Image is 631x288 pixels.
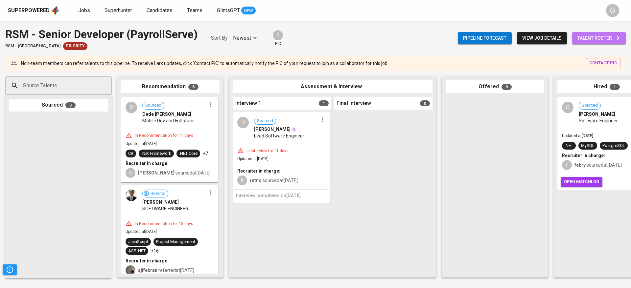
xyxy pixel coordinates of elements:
div: Referral[PERSON_NAME]SOFTWARE ENGINEERIn Recommendation for 15 daysUpdated at[DATE]JavaScriptProj... [121,185,218,280]
b: Recruiter in charge: [237,168,280,174]
span: sourced at [DATE] [250,178,298,183]
button: contact pic [586,58,620,68]
a: Teams [187,7,204,15]
h6: Interview completed on [236,192,327,199]
button: view job details [517,32,567,44]
span: Priority [63,43,87,49]
a: talent roster [572,32,626,44]
p: +16 [151,248,159,254]
div: G [606,4,619,17]
img: magic_wand.svg [291,127,296,132]
span: Interview 1 [235,100,261,107]
div: Newest [233,32,259,44]
div: PostgreSQL [602,143,625,149]
div: Assessment & Interview [233,80,432,93]
div: D [126,102,137,113]
span: talent roster [577,34,620,42]
span: SOFTWARE ENGINEER [142,205,188,212]
b: retno [250,178,262,183]
button: open matchlog [561,177,602,187]
span: sourced at [DATE] [138,170,211,175]
div: In Recommendation for 11 days [132,133,196,138]
a: GlintsGPT NEW [217,7,256,15]
div: .NET Core [179,151,198,157]
span: open matchlog [564,178,599,186]
b: ajifebran [138,268,157,273]
span: NEW [241,8,256,14]
div: In Recommendation for 15 days [132,221,196,227]
p: +7 [203,150,208,157]
p: Newest [233,34,251,42]
a: Jobs [78,7,91,15]
b: Recruiter in charge: [562,153,605,158]
div: New Job received from Demand Team [63,42,87,50]
b: febry [574,162,586,168]
a: Superpoweredapp logo [8,6,60,15]
span: referred at [DATE] [138,268,194,273]
b: Recruiter in charge: [126,161,169,166]
span: Updated at [DATE] [562,134,593,138]
span: Updated at [DATE] [237,156,269,161]
span: Final Interview [337,100,371,107]
span: 1 [610,84,620,90]
button: Pipeline forecast [458,32,512,44]
div: HSourced[PERSON_NAME]Lead Software EngineerIn Interview for 11 daysUpdated at[DATE]Recruiter in c... [233,112,330,203]
span: Mobile Dev and Full stack [142,117,194,124]
div: Recommendation [121,80,220,93]
b: [PERSON_NAME] [138,170,175,175]
span: Sourced [143,102,164,109]
span: view job details [522,34,562,42]
span: 1 [319,100,329,106]
div: R [237,175,247,185]
span: [PERSON_NAME] [142,199,179,205]
span: Referral [148,191,168,197]
p: Sort By [211,34,228,42]
span: Jobs [78,7,90,13]
div: G [126,168,135,178]
span: Updated at [DATE] [126,229,157,234]
span: 0 [65,102,76,108]
span: [PERSON_NAME] [254,126,291,133]
div: ASP .NET [128,248,146,254]
span: 6 [188,84,199,90]
b: Recruiter in charge: [126,258,169,263]
span: Candidates [147,7,173,13]
span: Superhunter [105,7,132,13]
span: contact pic [589,59,617,67]
div: D [562,102,573,113]
span: Software Engineer [579,117,618,124]
button: Open [108,85,109,86]
span: GlintsGPT [217,7,240,13]
span: Updated at [DATE] [126,141,157,146]
div: pic [272,30,284,47]
p: Non-team members can refer talents to this pipeline. To receive Lark updates, click 'Contact PIC'... [21,60,388,67]
span: Teams [187,7,202,13]
div: DSourcedDede [PERSON_NAME]Mobile Dev and Full stackIn Recommendation for 11 daysUpdated at[DATE]C... [121,97,218,183]
div: In Interview for 11 days [244,148,291,154]
span: Lead Software Engineer [254,133,304,139]
div: Project Management [156,239,195,245]
div: F [562,160,572,170]
span: RSM - [GEOGRAPHIC_DATA] [5,43,60,49]
button: Pipeline Triggers [3,264,17,275]
span: 0 [502,84,512,90]
img: f5e0ae663b9d259e048abe3bacc094db.jpeg [126,190,137,201]
div: MySQL [581,143,595,149]
a: Candidates [147,7,174,15]
span: Sourced [254,118,276,124]
span: 0 [420,100,430,106]
span: sourced at [DATE] [574,162,622,168]
div: F [272,30,284,41]
div: .Net Framework [141,151,171,157]
div: Superpowered [8,7,50,14]
div: C# [128,151,133,157]
div: RSM - Senior Developer (PayrollServe) [5,26,198,42]
span: [DATE] [286,193,301,198]
div: Offered [446,80,544,93]
div: JavaScript [128,239,148,245]
div: Sourced [9,99,108,112]
span: Sourced [579,102,600,109]
div: .NET [565,143,573,149]
div: H [237,117,249,128]
img: app logo [51,6,60,15]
